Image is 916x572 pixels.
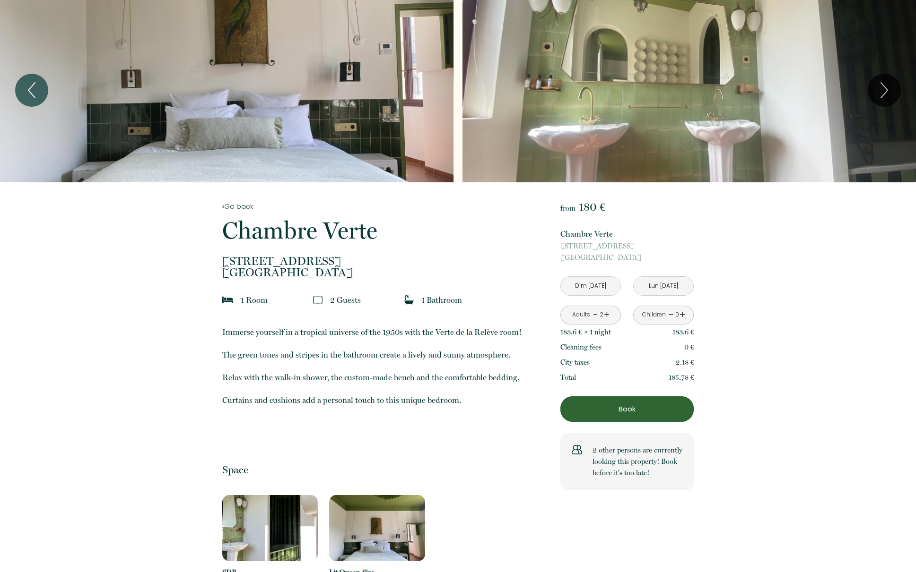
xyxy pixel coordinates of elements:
span: [STREET_ADDRESS] [560,240,694,252]
p: [GEOGRAPHIC_DATA] [222,256,532,278]
div: 2 [599,310,603,319]
p: Total [560,372,576,383]
p: Space [222,463,532,476]
p: Book [564,403,690,415]
a: - [669,307,674,322]
p: Chambre Verte [560,227,694,240]
button: Previous [15,74,48,107]
p: 1 Room [241,293,268,307]
p: 1 Bathroom [421,293,462,307]
p: 0 € [684,341,694,353]
a: - [593,307,598,322]
img: guests [313,295,323,305]
p: 185.78 € [669,372,694,383]
p: The green tones and stripes in the bathroom create a lively and sunny atmosphere. [222,348,532,361]
p: Cleaning fees [560,341,602,353]
div: Children [642,310,666,319]
span: [STREET_ADDRESS] [222,256,532,267]
input: Check out [634,277,693,295]
p: 2 Guest [330,293,361,307]
div: Adults [572,310,590,319]
p: Curtains and cushions add a personal touch to this unique bedroom. [222,393,532,407]
a: Go back [222,201,532,212]
p: Chambre Verte [222,219,532,242]
a: + [604,307,610,322]
button: Book [560,396,694,422]
img: 17122205018204.jpg [222,495,318,561]
p: City taxes [560,357,590,368]
p: [GEOGRAPHIC_DATA] [560,240,694,263]
p: 183.6 € × 1 night [560,326,611,338]
img: 17122205288411.jpg [329,495,425,561]
a: + [680,307,685,322]
button: Next [868,74,901,107]
p: 2 other persons are currently looking this property! Book before it's too late! [593,444,682,478]
p: ​ [222,325,532,429]
span: 180 € [579,200,605,213]
p: Relax with the walk-in shower, the custom-made bench and the comfortable bedding. [222,371,532,384]
span: from [560,204,576,213]
p: 183.6 € [672,326,694,338]
input: Check in [561,277,620,295]
img: users [572,444,582,455]
div: 0 [675,310,680,319]
p: 2.18 € [676,357,694,368]
p: Immerse yourself in a tropical universe of the 1950s with the Verte de la Relève room! [222,325,532,339]
span: s [358,295,361,305]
